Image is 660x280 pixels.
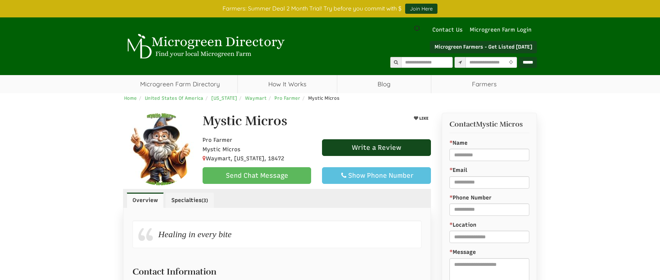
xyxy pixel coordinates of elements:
[405,4,437,14] a: Join Here
[431,75,537,93] span: Farmers
[201,198,208,203] small: (3)
[430,41,537,53] a: Microgreen Farmers - Get Listed [DATE]
[203,114,287,128] h1: Mystic Micros
[123,189,431,208] ul: Profile Tabs
[133,263,421,276] h2: Contact Information
[238,75,337,93] a: How It Works
[245,95,266,101] a: Waymart
[118,4,542,14] div: Farmers: Summer Deal 2 Month Trial! Try before you commit with $
[203,155,284,162] span: Waymart, [US_STATE], 18472
[429,26,466,34] a: Contact Us
[127,193,164,208] a: Overview
[449,139,530,147] label: Name
[123,75,237,93] a: Microgreen Farm Directory
[476,120,523,128] span: Mystic Micros
[449,248,530,256] label: Message
[203,137,232,143] span: Pro Farmer
[418,116,428,121] span: LIKE
[449,221,476,229] label: Location
[470,26,535,34] a: Microgreen Farm Login
[203,146,240,153] span: Mystic Micros
[133,221,421,248] div: Healing in every bite
[123,34,286,59] img: Microgreen Directory
[328,171,424,180] div: Show Phone Number
[449,166,530,174] label: Email
[124,95,137,101] a: Home
[166,193,214,208] a: Specialties
[507,60,514,65] i: Use Current Location
[145,95,203,101] a: United States Of America
[308,95,339,101] span: Mystic Micros
[211,95,237,101] a: [US_STATE]
[124,113,196,185] img: Contact Mystic Micros
[322,139,431,156] a: Write a Review
[449,194,530,202] label: Phone Number
[337,75,431,93] a: Blog
[274,95,300,101] a: Pro Farmer
[203,167,311,184] a: Send Chat Message
[449,120,530,128] h3: Contact
[411,114,431,123] button: LIKE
